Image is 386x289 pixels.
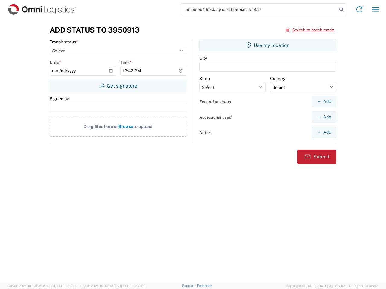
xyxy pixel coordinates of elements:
[297,150,336,164] button: Submit
[199,130,211,135] label: Notes
[199,76,210,81] label: State
[312,111,336,123] button: Add
[118,124,133,129] span: Browse
[199,99,231,104] label: Exception status
[199,114,232,120] label: Accessorial used
[50,39,78,45] label: Transit status
[50,80,186,92] button: Get signature
[120,60,131,65] label: Time
[121,284,145,288] span: [DATE] 10:20:09
[55,284,78,288] span: [DATE] 11:12:30
[312,96,336,107] button: Add
[270,76,285,81] label: Country
[199,55,207,61] label: City
[182,284,197,287] a: Support
[312,127,336,138] button: Add
[197,284,212,287] a: Feedback
[7,284,78,288] span: Server: 2025.18.0-d1e9a510831
[84,124,118,129] span: Drag files here or
[50,60,61,65] label: Date
[50,26,140,34] h3: Add Status to 3950913
[285,25,334,35] button: Switch to batch mode
[133,124,153,129] span: to upload
[199,39,336,51] button: Use my location
[80,284,145,288] span: Client: 2025.18.0-27d3021
[181,4,337,15] input: Shipment, tracking or reference number
[50,96,69,101] label: Signed by
[286,283,379,289] span: Copyright © [DATE]-[DATE] Agistix Inc., All Rights Reserved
